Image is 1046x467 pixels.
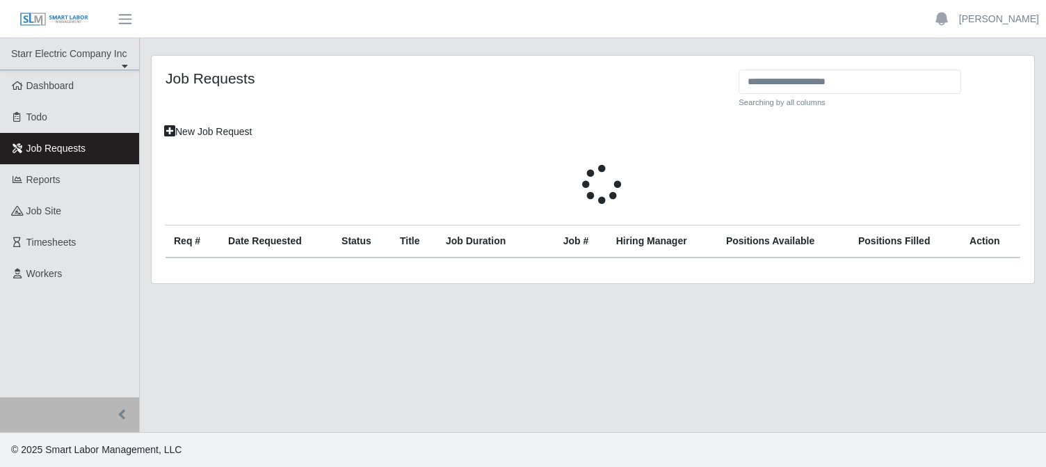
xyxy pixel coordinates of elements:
[26,111,47,122] span: Todo
[26,205,62,216] span: job site
[437,225,534,258] th: Job Duration
[166,225,220,258] th: Req #
[333,225,392,258] th: Status
[26,268,63,279] span: Workers
[26,237,77,248] span: Timesheets
[155,120,261,144] a: New Job Request
[26,174,61,185] span: Reports
[555,225,608,258] th: Job #
[220,225,333,258] th: Date Requested
[166,70,728,87] h4: Job Requests
[739,97,961,109] small: Searching by all columns
[26,143,86,154] span: Job Requests
[959,12,1039,26] a: [PERSON_NAME]
[392,225,437,258] th: Title
[608,225,718,258] th: Hiring Manager
[19,12,89,27] img: SLM Logo
[850,225,961,258] th: Positions Filled
[961,225,1020,258] th: Action
[26,80,74,91] span: Dashboard
[718,225,850,258] th: Positions Available
[11,444,182,455] span: © 2025 Smart Labor Management, LLC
